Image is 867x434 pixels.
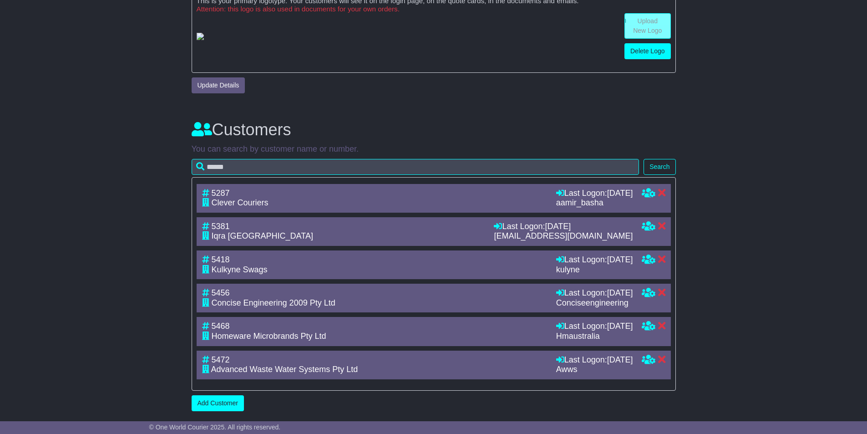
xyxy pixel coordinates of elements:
[212,355,230,364] span: 5472
[556,322,633,332] div: Last Logon:
[644,159,675,175] button: Search
[556,255,633,265] div: Last Logon:
[192,121,676,139] h3: Customers
[192,395,244,411] a: Add Customer
[197,5,671,13] small: Attention: this logo is also used in documents for your own orders.
[556,288,633,298] div: Last Logon:
[212,198,269,207] span: Clever Couriers
[556,298,633,308] div: Conciseengineering
[212,298,335,307] span: Concise Engineering 2009 Pty Ltd
[556,365,633,375] div: Awws
[607,255,633,264] span: [DATE]
[212,231,313,240] span: Iqra [GEOGRAPHIC_DATA]
[624,43,671,59] a: Delete Logo
[211,365,358,374] span: Advanced Waste Water Systems Pty Ltd
[494,231,633,241] div: [EMAIL_ADDRESS][DOMAIN_NAME]
[192,77,245,93] button: Update Details
[556,198,633,208] div: aamir_basha
[607,288,633,297] span: [DATE]
[556,355,633,365] div: Last Logon:
[192,144,676,154] p: You can search by customer name or number.
[607,322,633,331] span: [DATE]
[556,265,633,275] div: kulyne
[556,332,633,342] div: Hmaustralia
[624,13,671,39] a: Upload New Logo
[212,322,230,331] span: 5468
[545,222,571,231] span: [DATE]
[607,189,633,198] span: [DATE]
[212,189,230,198] span: 5287
[556,189,633,199] div: Last Logon:
[212,222,230,231] span: 5381
[494,222,633,232] div: Last Logon:
[197,33,204,40] img: GetCustomerLogo
[607,355,633,364] span: [DATE]
[212,332,326,341] span: Homeware Microbrands Pty Ltd
[212,265,268,274] span: Kulkyne Swags
[149,424,281,431] span: © One World Courier 2025. All rights reserved.
[212,255,230,264] span: 5418
[212,288,230,297] span: 5456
